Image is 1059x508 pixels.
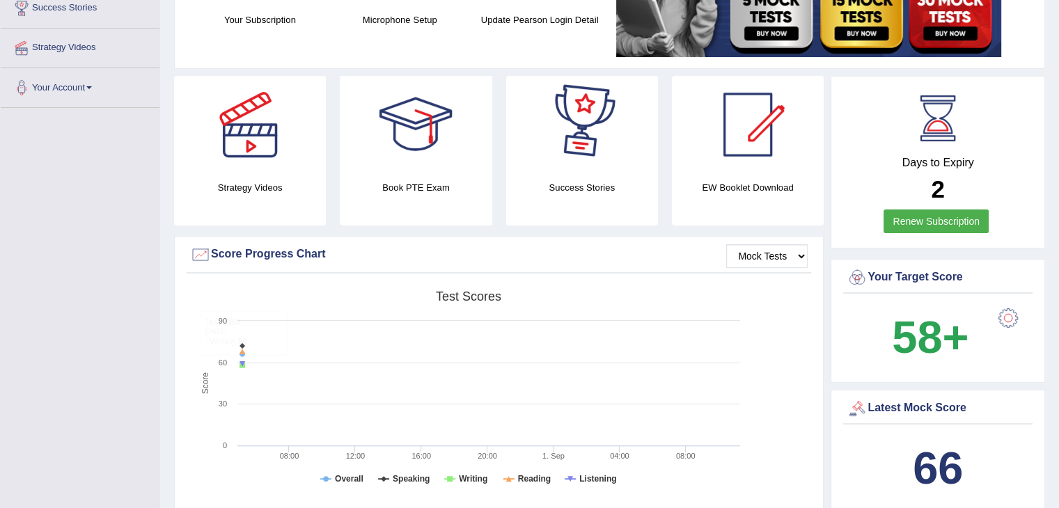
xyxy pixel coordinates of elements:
[884,209,989,233] a: Renew Subscription
[190,244,808,265] div: Score Progress Chart
[436,289,501,303] tspan: Test scores
[931,175,944,203] b: 2
[579,474,616,484] tspan: Listening
[219,358,227,367] text: 60
[337,13,463,27] h4: Microphone Setup
[411,452,431,460] text: 16:00
[847,267,1029,288] div: Your Target Score
[676,452,696,460] text: 08:00
[346,452,366,460] text: 12:00
[174,180,326,195] h4: Strategy Videos
[280,452,299,460] text: 08:00
[219,399,227,408] text: 30
[478,452,497,460] text: 20:00
[219,317,227,325] text: 90
[892,312,968,363] b: 58+
[223,441,227,450] text: 0
[672,180,824,195] h4: EW Booklet Download
[518,474,551,484] tspan: Reading
[335,474,363,484] tspan: Overall
[506,180,658,195] h4: Success Stories
[459,474,487,484] tspan: Writing
[201,372,210,395] tspan: Score
[913,443,963,493] b: 66
[847,398,1029,419] div: Latest Mock Score
[1,68,159,103] a: Your Account
[477,13,603,27] h4: Update Pearson Login Detail
[1,29,159,63] a: Strategy Videos
[610,452,629,460] text: 04:00
[393,474,430,484] tspan: Speaking
[542,452,565,460] tspan: 1. Sep
[847,157,1029,169] h4: Days to Expiry
[197,13,323,27] h4: Your Subscription
[340,180,492,195] h4: Book PTE Exam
